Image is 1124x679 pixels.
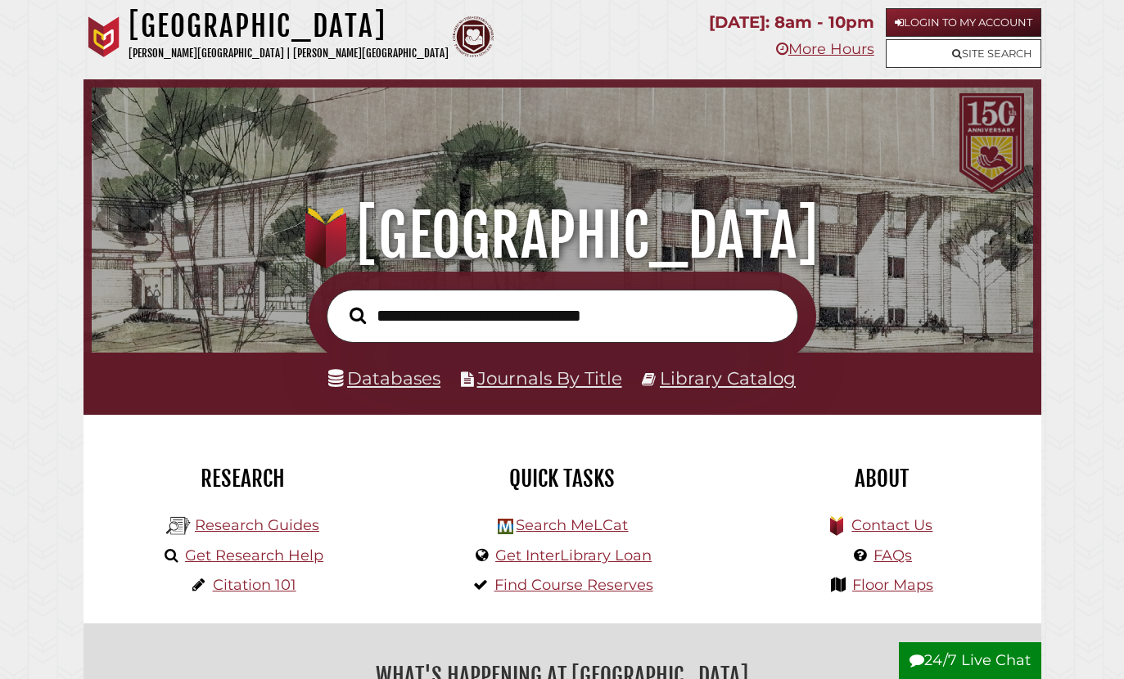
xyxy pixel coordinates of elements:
a: Research Guides [195,516,319,534]
h2: Research [96,465,390,492]
h2: About [734,465,1029,492]
button: Search [341,303,374,328]
a: Get InterLibrary Loan [495,546,652,564]
p: [DATE]: 8am - 10pm [709,8,874,37]
img: Calvin University [84,16,124,57]
a: Databases [328,367,440,389]
a: More Hours [776,40,874,58]
a: Login to My Account [886,8,1041,37]
img: Hekman Library Logo [498,519,513,534]
a: FAQs [873,546,912,564]
a: Journals By Title [477,367,622,389]
a: Citation 101 [213,576,296,594]
p: [PERSON_NAME][GEOGRAPHIC_DATA] | [PERSON_NAME][GEOGRAPHIC_DATA] [129,44,449,63]
a: Get Research Help [185,546,323,564]
h1: [GEOGRAPHIC_DATA] [129,8,449,44]
a: Search MeLCat [516,516,628,534]
img: Calvin Theological Seminary [453,16,494,57]
img: Hekman Library Logo [166,514,191,538]
a: Library Catalog [660,367,796,389]
a: Site Search [886,39,1041,68]
a: Floor Maps [852,576,933,594]
i: Search [350,307,366,325]
h1: [GEOGRAPHIC_DATA] [108,200,1016,272]
h2: Quick Tasks [415,465,710,492]
a: Contact Us [851,516,932,534]
a: Find Course Reserves [494,576,653,594]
